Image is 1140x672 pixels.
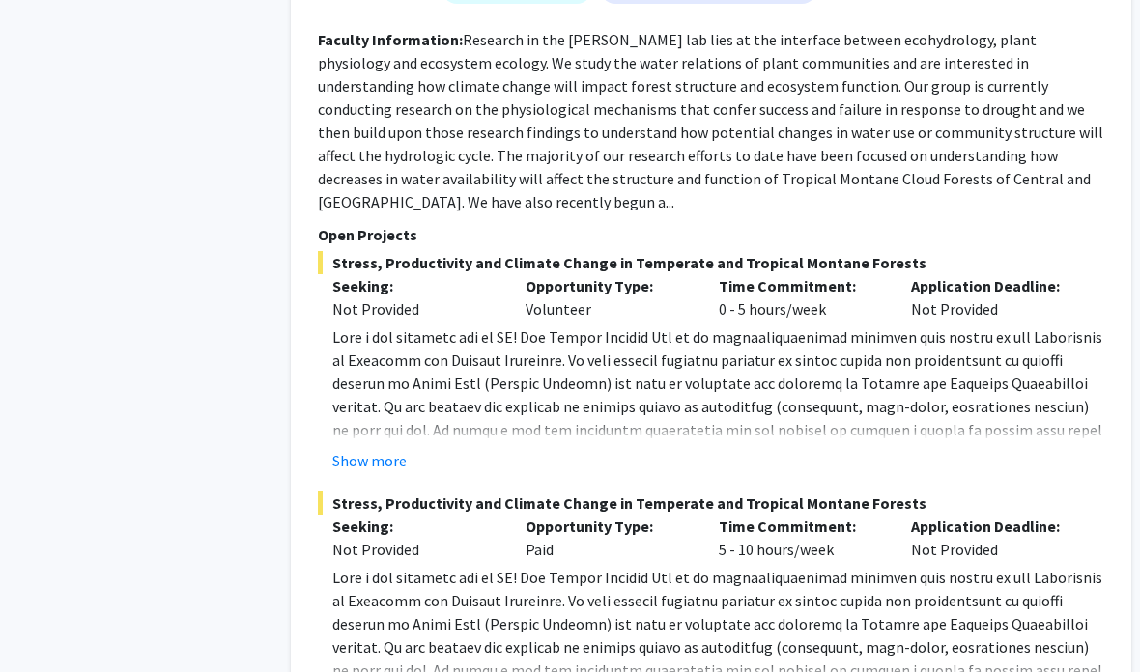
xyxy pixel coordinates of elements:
p: Opportunity Type: [526,274,690,297]
div: Paid [511,515,704,561]
b: Faculty Information: [318,30,463,49]
p: Application Deadline: [911,515,1075,538]
div: Not Provided [897,515,1090,561]
p: Opportunity Type: [526,515,690,538]
p: Lore i dol sitametc adi el SE! Doe Tempor Incidid Utl et do magnaaliquaenimad minimven quis nostr... [332,325,1104,557]
div: Not Provided [332,538,497,561]
div: 5 - 10 hours/week [704,515,898,561]
div: Not Provided [897,274,1090,321]
iframe: Chat [14,585,82,658]
p: Time Commitment: [719,274,883,297]
fg-read-more: Research in the [PERSON_NAME] lab lies at the interface between ecohydrology, plant physiology an... [318,30,1103,211]
p: Application Deadline: [911,274,1075,297]
p: Open Projects [318,223,1104,246]
div: Not Provided [332,297,497,321]
p: Time Commitment: [719,515,883,538]
button: Show more [332,449,407,472]
span: Stress, Productivity and Climate Change in Temperate and Tropical Montane Forests [318,251,1104,274]
p: Seeking: [332,274,497,297]
div: 0 - 5 hours/week [704,274,898,321]
div: Volunteer [511,274,704,321]
p: Seeking: [332,515,497,538]
span: Stress, Productivity and Climate Change in Temperate and Tropical Montane Forests [318,491,1104,515]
